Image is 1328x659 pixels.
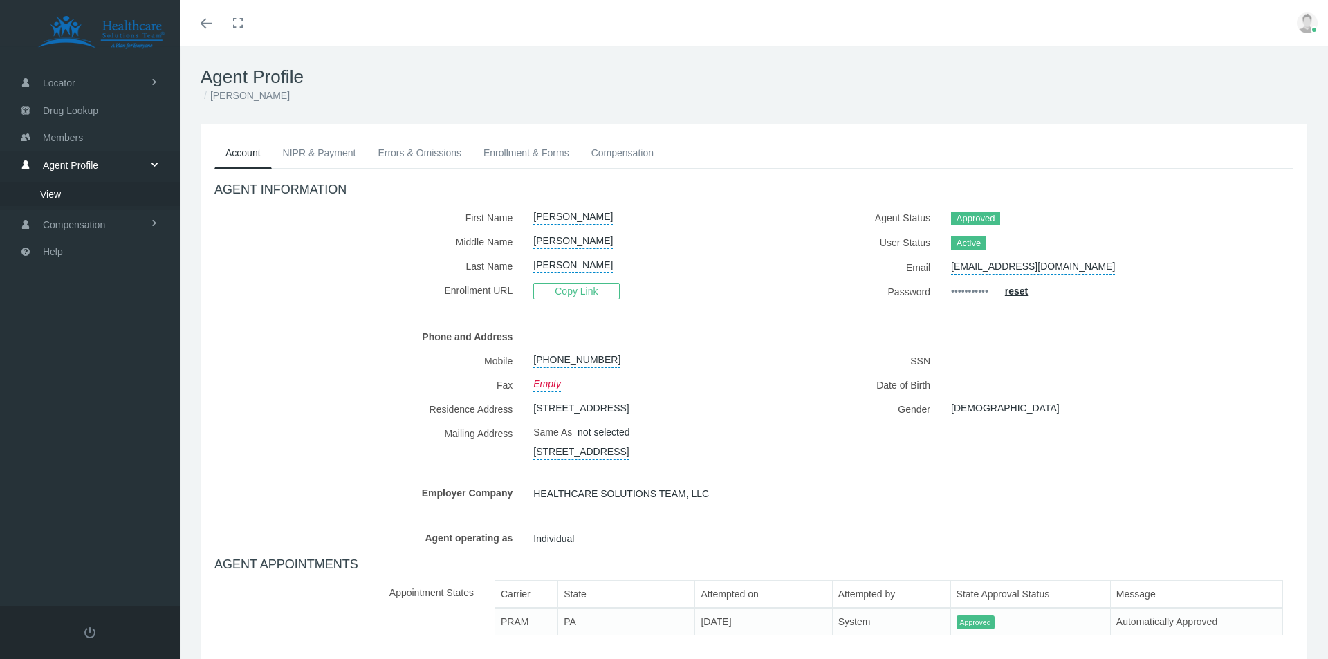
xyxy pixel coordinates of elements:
[214,526,523,550] label: Agent operating as
[1110,608,1282,635] td: Automatically Approved
[764,205,941,230] label: Agent Status
[950,580,1110,608] th: State Approval Status
[764,279,941,304] label: Password
[951,255,1115,275] a: [EMAIL_ADDRESS][DOMAIN_NAME]
[214,349,523,373] label: Mobile
[533,528,574,549] span: Individual
[272,138,367,168] a: NIPR & Payment
[533,440,629,460] a: [STREET_ADDRESS]
[764,373,941,397] label: Date of Birth
[1110,580,1282,608] th: Message
[214,421,523,460] label: Mailing Address
[18,15,184,50] img: HEALTHCARE SOLUTIONS TEAM, LLC
[214,397,523,421] label: Residence Address
[951,236,986,250] span: Active
[533,373,561,392] a: Empty
[764,349,941,373] label: SSN
[533,483,709,504] span: HEALTHCARE SOLUTIONS TEAM, LLC
[43,98,98,124] span: Drug Lookup
[214,373,523,397] label: Fax
[43,70,75,96] span: Locator
[832,580,950,608] th: Attempted by
[40,183,61,206] span: View
[578,421,630,440] a: not selected
[43,212,105,238] span: Compensation
[951,279,988,304] a: •••••••••••
[201,66,1307,88] h1: Agent Profile
[957,615,995,630] span: Approved
[367,138,472,168] a: Errors & Omissions
[472,138,580,168] a: Enrollment & Forms
[764,397,941,421] label: Gender
[214,278,523,304] label: Enrollment URL
[533,283,619,299] span: Copy Link
[214,183,1293,198] h4: AGENT INFORMATION
[43,239,63,265] span: Help
[951,397,1060,416] a: [DEMOGRAPHIC_DATA]
[764,255,941,279] label: Email
[695,608,832,635] td: [DATE]
[1297,12,1318,33] img: user-placeholder.jpg
[214,580,484,647] label: Appointment States
[214,138,272,169] a: Account
[495,580,558,608] th: Carrier
[764,230,941,255] label: User Status
[495,608,558,635] td: PRAM
[533,349,620,368] a: [PHONE_NUMBER]
[533,230,613,249] a: [PERSON_NAME]
[214,557,1293,573] h4: AGENT APPOINTMENTS
[1005,286,1028,297] a: reset
[214,481,523,505] label: Employer Company
[533,205,613,225] a: [PERSON_NAME]
[832,608,950,635] td: System
[951,212,1000,225] span: Approved
[533,285,619,296] a: Copy Link
[43,124,83,151] span: Members
[695,580,832,608] th: Attempted on
[214,230,523,254] label: Middle Name
[558,580,695,608] th: State
[214,254,523,278] label: Last Name
[214,205,523,230] label: First Name
[43,152,98,178] span: Agent Profile
[533,397,629,416] a: [STREET_ADDRESS]
[558,608,695,635] td: PA
[533,427,572,438] span: Same As
[533,254,613,273] a: [PERSON_NAME]
[214,324,523,349] label: Phone and Address
[580,138,665,168] a: Compensation
[201,88,290,103] li: [PERSON_NAME]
